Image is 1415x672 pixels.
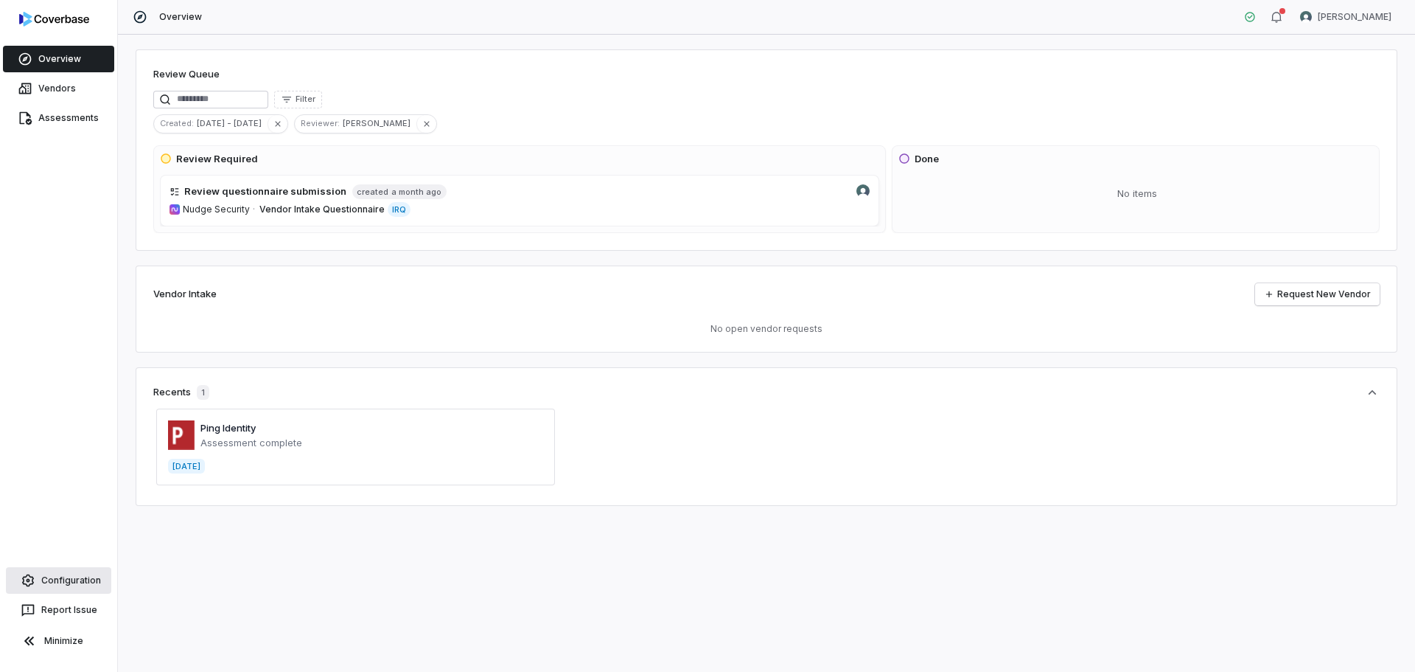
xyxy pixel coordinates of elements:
button: Report Issue [6,597,111,623]
span: [DATE] - [DATE] [197,117,268,130]
span: [PERSON_NAME] [343,117,416,130]
h2: Vendor Intake [153,287,217,302]
img: Nate Warner avatar [1300,11,1312,23]
span: created [357,187,388,198]
span: Created : [154,117,197,130]
span: Nudge Security [183,204,250,215]
img: logo-D7KZi-bG.svg [19,12,89,27]
span: a month ago [391,186,441,198]
span: IRQ [388,202,410,217]
img: Nate Warner avatar [856,184,870,198]
span: Reviewer : [295,117,343,130]
button: Nate Warner avatar[PERSON_NAME] [1291,6,1400,28]
span: · [253,204,255,215]
span: Overview [159,11,202,23]
span: Filter [296,94,315,105]
h4: Review questionnaire submission [184,184,346,199]
a: Ping Identity [200,422,256,434]
span: [PERSON_NAME] [1318,11,1391,23]
p: No open vendor requests [153,323,1380,335]
a: Vendors [3,75,114,102]
a: Configuration [6,567,111,594]
h3: Done [915,152,939,167]
span: Vendor Intake Questionnaire [259,204,385,215]
div: Recents [153,385,209,400]
button: Filter [274,91,322,108]
button: Recents1 [153,385,1380,400]
h3: Review Required [176,152,258,167]
span: 1 [197,385,209,400]
button: Minimize [6,626,111,656]
a: Assessments [3,105,114,131]
div: No items [898,175,1376,213]
a: Overview [3,46,114,72]
a: Nate Warner avatarReview questionnaire submissioncreateda month agonudgesecurity.comNudge Securit... [160,175,879,226]
a: Request New Vendor [1255,283,1380,305]
h1: Review Queue [153,67,220,82]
